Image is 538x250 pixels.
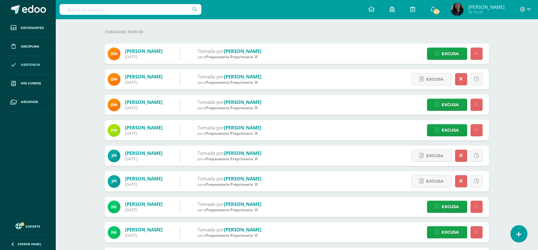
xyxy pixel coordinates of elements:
span: Preparatoria Preprimaria 'A' [206,156,258,162]
img: e34ae8033d1e23e78cc28d41a0b36888.png [108,226,120,239]
a: [PERSON_NAME] [125,150,163,156]
a: [PERSON_NAME] [125,201,163,207]
img: b59910e42c19ef6e410141048dfd3fd1.png [108,48,120,60]
span: Tomada por [197,226,224,233]
span: Excusa [426,150,444,162]
span: Cerrar panel [18,242,42,246]
span: Tomada por [197,48,224,54]
span: Asistencia [21,62,40,67]
span: Excusa [442,48,459,60]
a: [PERSON_NAME] [224,226,261,233]
img: c47317803f12a54a3975b6475f27c12e.png [108,175,120,188]
span: Excusa [426,175,444,187]
span: Mi Perfil [468,9,504,15]
div: [DATE] [125,182,163,187]
span: Tomada por [197,124,224,131]
div: para [197,80,261,85]
a: Excusa [411,73,452,85]
span: Preparatoria Preprimaria 'A' [206,54,258,60]
span: Tomada por [197,150,224,156]
span: Tomada por [197,175,224,182]
a: [PERSON_NAME] [125,73,163,80]
span: Archivos [21,99,38,105]
img: e34ae8033d1e23e78cc28d41a0b36888.png [108,201,120,213]
a: [PERSON_NAME] [224,99,261,105]
span: [PERSON_NAME] [468,4,504,10]
span: Excusa [426,73,444,85]
span: Preparatoria Preprimaria 'A' [206,207,258,213]
div: [DATE] [125,131,163,136]
a: [PERSON_NAME] [224,150,261,156]
a: [PERSON_NAME] [125,48,163,54]
span: Preparatoria Preprimaria 'A' [206,131,258,136]
div: para [197,131,261,136]
div: [DATE] [125,233,163,238]
img: b59910e42c19ef6e410141048dfd3fd1.png [108,99,120,111]
div: para [197,54,261,60]
a: [PERSON_NAME] [224,48,261,54]
a: Excusa [427,48,467,60]
a: [PERSON_NAME] [125,99,163,105]
img: b59910e42c19ef6e410141048dfd3fd1.png [108,73,120,86]
div: [DATE] [125,80,163,85]
img: c47317803f12a54a3975b6475f27c12e.png [108,150,120,162]
span: 268 [433,8,440,15]
span: Estudiantes [21,26,44,31]
a: [PERSON_NAME] [224,73,261,80]
a: [PERSON_NAME] [125,175,163,182]
span: Tomada por [197,201,224,207]
a: Excusa [427,226,467,238]
a: Archivos [5,93,50,111]
div: para [197,233,261,238]
div: para [197,156,261,162]
span: Preparatoria Preprimaria 'A' [206,182,258,187]
div: [DATE] [125,207,163,213]
div: [DATE] [125,105,163,111]
div: para [197,105,261,111]
div: para [197,182,261,187]
a: Excusa [427,99,467,111]
a: Excusa [411,175,452,187]
a: Soporte [8,222,48,230]
span: Preparatoria Preprimaria 'A' [206,105,258,111]
a: Excusa [427,124,467,136]
span: Disciplina [21,44,39,49]
span: Excusa [442,124,459,136]
a: Excusa [411,150,452,162]
a: [PERSON_NAME] [125,124,163,131]
img: 05b0c392cdf5122faff8de1dd3fa3244.png [451,3,463,16]
div: [DATE] [125,54,163,60]
div: [DATE] [125,156,163,162]
label: Tomadas por mi [105,26,489,38]
a: [PERSON_NAME] [125,226,163,233]
span: Excusa [442,99,459,111]
span: Excusa [442,226,459,238]
a: Mis cursos [5,74,50,93]
img: f9955241ac37c16bd386e8d39160ab09.png [108,124,120,137]
a: Disciplina [5,37,50,56]
span: Mis cursos [21,81,41,86]
a: Asistencia [5,56,50,75]
a: [PERSON_NAME] [224,124,261,131]
span: Excusa [442,201,459,213]
a: [PERSON_NAME] [224,201,261,207]
div: para [197,207,261,213]
span: Tomada por [197,99,224,105]
span: Preparatoria Preprimaria 'A' [206,233,258,238]
span: Soporte [26,224,40,229]
a: Estudiantes [5,19,50,37]
a: [PERSON_NAME] [224,175,261,182]
a: Excusa [427,201,467,213]
span: Tomada por [197,73,224,80]
span: Preparatoria Preprimaria 'A' [206,80,258,85]
input: Busca un usuario... [60,4,201,15]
